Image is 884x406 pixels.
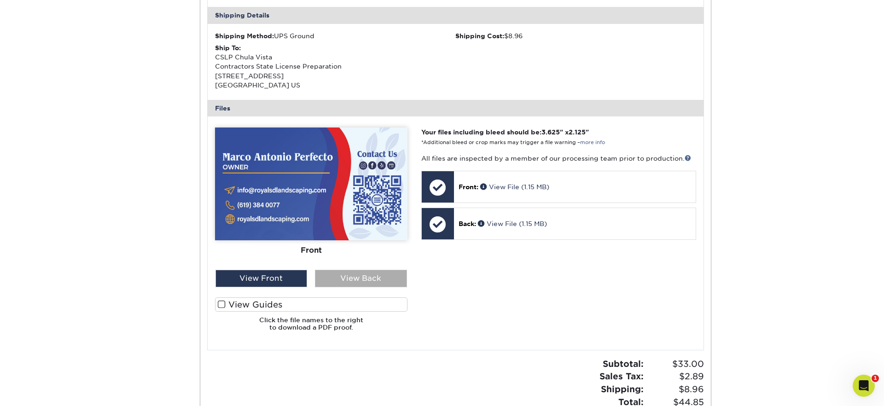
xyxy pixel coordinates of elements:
div: Files [208,100,704,116]
strong: Shipping Method: [215,32,274,40]
div: View Front [215,270,308,287]
div: CSLP Chula Vista Contractors State License Preparation [STREET_ADDRESS] [GEOGRAPHIC_DATA] US [215,43,456,90]
label: View Guides [215,297,407,312]
span: 3.625 [541,128,560,136]
div: View Back [315,270,407,287]
iframe: Google Customer Reviews [2,378,78,403]
strong: Ship To: [215,44,241,52]
span: Back: [459,220,476,227]
iframe: Intercom live chat [853,375,875,397]
h6: Click the file names to the right to download a PDF proof. [215,316,407,339]
span: Front: [459,183,478,191]
strong: Shipping: [601,384,644,394]
small: *Additional bleed or crop marks may trigger a file warning – [421,139,605,145]
strong: Subtotal: [603,359,644,369]
span: $8.96 [646,383,704,396]
p: All files are inspected by a member of our processing team prior to production. [421,154,696,163]
div: Shipping Details [208,7,704,23]
div: $8.96 [455,31,696,41]
span: $2.89 [646,370,704,383]
strong: Sales Tax: [599,371,644,381]
a: View File (1.15 MB) [478,220,547,227]
div: Front [215,240,407,261]
strong: Shipping Cost: [455,32,504,40]
div: UPS Ground [215,31,456,41]
a: more info [580,139,605,145]
span: 2.125 [569,128,586,136]
span: $33.00 [646,358,704,371]
span: 1 [872,375,879,382]
strong: Your files including bleed should be: " x " [421,128,589,136]
a: View File (1.15 MB) [480,183,549,191]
